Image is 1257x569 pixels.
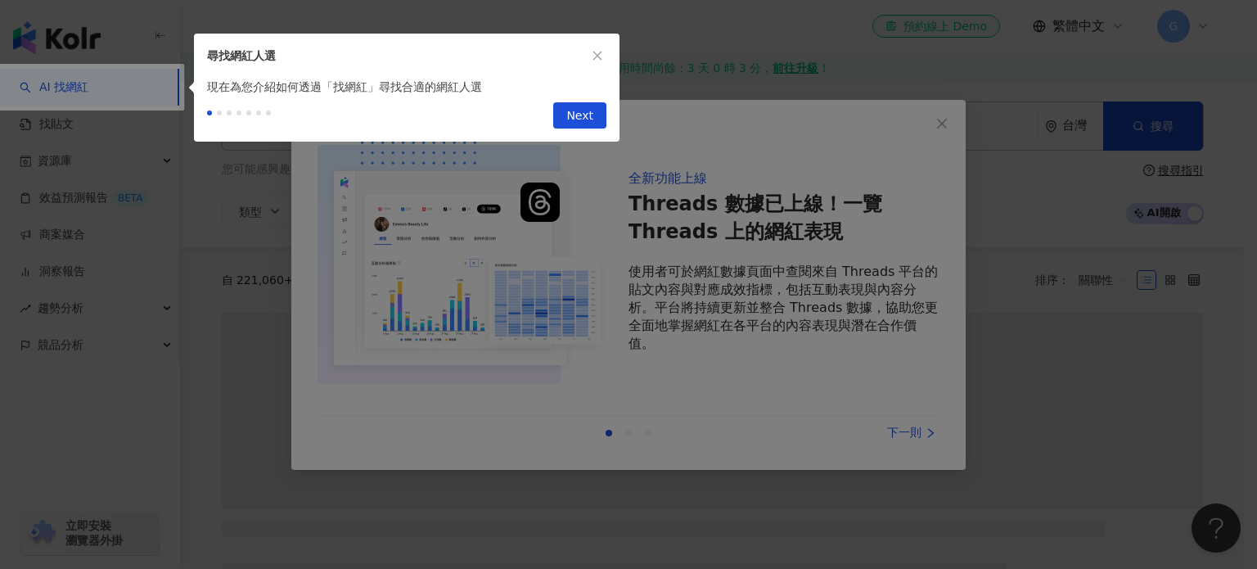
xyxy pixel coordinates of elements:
span: Next [566,103,593,129]
button: close [588,47,606,65]
div: 現在為您介紹如何透過「找網紅」尋找合適的網紅人選 [194,78,619,96]
button: Next [553,102,606,129]
span: close [592,50,603,61]
div: 尋找網紅人選 [207,47,588,65]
